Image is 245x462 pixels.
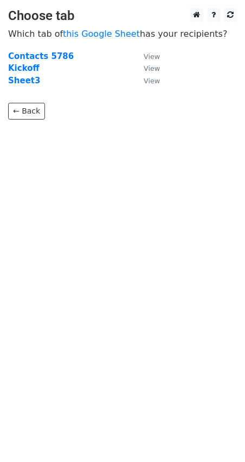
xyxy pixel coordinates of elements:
[8,76,40,85] a: Sheet3
[144,77,160,85] small: View
[63,29,140,39] a: this Google Sheet
[8,8,237,24] h3: Choose tab
[8,51,74,61] a: Contacts 5786
[8,103,45,120] a: ← Back
[8,63,40,73] a: Kickoff
[144,64,160,72] small: View
[144,52,160,61] small: View
[133,76,160,85] a: View
[133,63,160,73] a: View
[133,51,160,61] a: View
[8,28,237,39] p: Which tab of has your recipients?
